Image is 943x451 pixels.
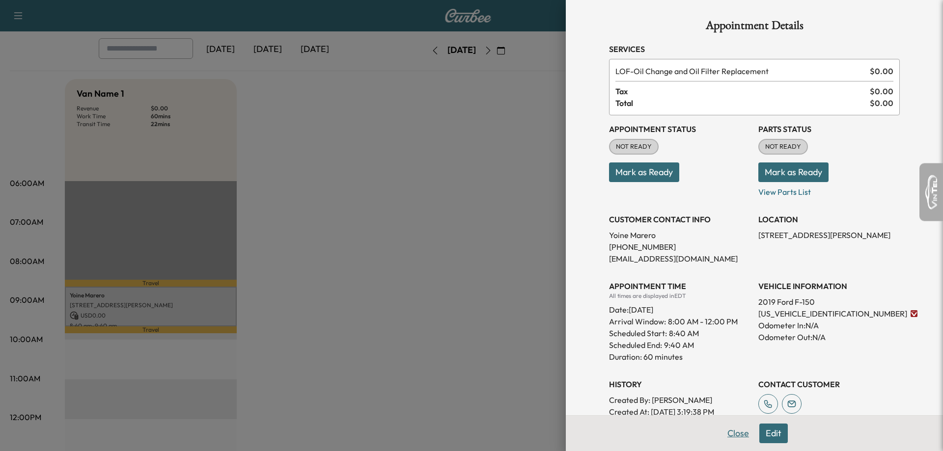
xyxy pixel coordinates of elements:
[609,213,750,225] h3: CUSTOMER CONTACT INFO
[721,424,755,443] button: Close
[615,65,866,77] span: Oil Change and Oil Filter Replacement
[758,123,900,135] h3: Parts Status
[615,85,870,97] span: Tax
[758,378,900,390] h3: CONTACT CUSTOMER
[609,20,900,35] h1: Appointment Details
[609,43,900,55] h3: Services
[609,351,750,363] p: Duration: 60 minutes
[758,162,829,182] button: Mark as Ready
[609,378,750,390] h3: History
[759,424,788,443] button: Edit
[758,296,900,308] p: 2019 Ford F-150
[615,97,870,109] span: Total
[609,339,662,351] p: Scheduled End:
[609,316,750,327] p: Arrival Window:
[669,327,699,339] p: 8:40 AM
[609,280,750,292] h3: APPOINTMENT TIME
[758,331,900,343] p: Odometer Out: N/A
[870,97,893,109] span: $ 0.00
[668,316,738,327] span: 8:00 AM - 12:00 PM
[609,394,750,406] p: Created By : [PERSON_NAME]
[609,253,750,265] p: [EMAIL_ADDRESS][DOMAIN_NAME]
[609,241,750,253] p: [PHONE_NUMBER]
[609,162,679,182] button: Mark as Ready
[609,292,750,300] div: All times are displayed in EDT
[758,319,900,331] p: Odometer In: N/A
[870,65,893,77] span: $ 0.00
[609,123,750,135] h3: Appointment Status
[609,229,750,241] p: Yoine Marero
[758,280,900,292] h3: VEHICLE INFORMATION
[609,300,750,316] div: Date: [DATE]
[609,406,750,418] p: Created At : [DATE] 3:19:38 PM
[664,339,694,351] p: 9:40 AM
[759,142,807,152] span: NOT READY
[758,213,900,225] h3: LOCATION
[758,229,900,241] p: [STREET_ADDRESS][PERSON_NAME]
[758,182,900,198] p: View Parts List
[609,327,667,339] p: Scheduled Start:
[870,85,893,97] span: $ 0.00
[610,142,658,152] span: NOT READY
